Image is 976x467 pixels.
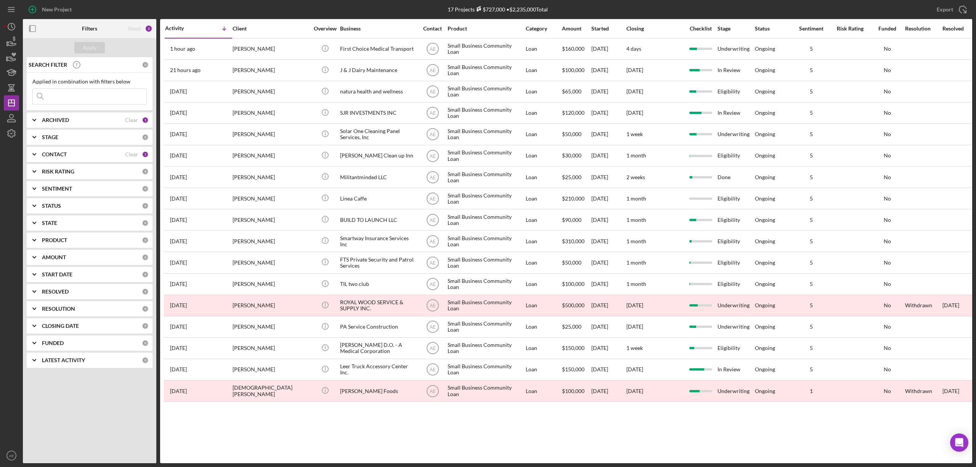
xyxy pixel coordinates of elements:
[448,146,524,166] div: Small Business Community Loan
[870,388,904,394] div: No
[233,124,309,144] div: [PERSON_NAME]
[429,282,435,287] text: AE
[448,231,524,251] div: Small Business Community Loan
[42,254,66,260] b: AMOUNT
[142,237,149,244] div: 0
[626,388,643,394] time: [DATE]
[526,103,561,123] div: Loan
[718,317,754,337] div: Underwriting
[718,167,754,187] div: Done
[42,2,72,17] div: New Project
[870,260,904,266] div: No
[718,359,754,380] div: In Review
[562,109,584,116] span: $120,000
[526,146,561,166] div: Loan
[448,317,524,337] div: Small Business Community Loan
[562,131,581,137] span: $50,000
[340,359,416,380] div: Leer Truck Accessory Center Inc.
[591,188,626,209] div: [DATE]
[429,367,435,372] text: AE
[170,238,187,244] time: 2025-08-22 23:12
[142,61,149,68] div: 0
[870,67,904,73] div: No
[591,103,626,123] div: [DATE]
[233,60,309,80] div: [PERSON_NAME]
[870,217,904,223] div: No
[170,196,187,202] time: 2025-08-27 16:06
[755,26,791,32] div: Status
[718,210,754,230] div: Eligibility
[870,366,904,372] div: No
[870,345,904,351] div: No
[340,103,416,123] div: SJR INVESTMENTS INC
[562,381,591,401] div: $100,000
[562,217,581,223] span: $90,000
[905,26,942,32] div: Resolution
[448,295,524,316] div: Small Business Community Loan
[448,167,524,187] div: Small Business Community Loan
[870,196,904,202] div: No
[591,274,626,294] div: [DATE]
[448,26,524,32] div: Product
[125,151,138,157] div: Clear
[626,131,643,137] time: 1 week
[145,25,152,32] div: 2
[591,359,626,380] div: [DATE]
[82,26,97,32] b: Filters
[429,132,435,137] text: AE
[74,42,105,53] button: Apply
[448,210,524,230] div: Small Business Community Loan
[526,317,561,337] div: Loan
[42,151,67,157] b: CONTACT
[562,345,584,351] span: $150,000
[755,217,775,223] div: Ongoing
[32,79,147,85] div: Applied in combination with filters below
[792,238,830,244] div: 5
[526,124,561,144] div: Loan
[684,26,717,32] div: Checklist
[718,188,754,209] div: Eligibility
[142,202,149,209] div: 0
[429,68,435,73] text: AE
[340,295,416,316] div: ROYAL WOOD SERVICE & SUPPLY INC.
[562,174,581,180] span: $25,000
[233,167,309,187] div: [PERSON_NAME]
[870,302,904,308] div: No
[755,260,775,266] div: Ongoing
[233,295,309,316] div: [PERSON_NAME]
[448,252,524,273] div: Small Business Community Loan
[170,88,187,95] time: 2025-09-03 22:12
[340,26,416,32] div: Business
[448,103,524,123] div: Small Business Community Loan
[429,324,435,330] text: AE
[142,288,149,295] div: 0
[591,210,626,230] div: [DATE]
[526,60,561,80] div: Loan
[718,60,754,80] div: In Review
[755,110,775,116] div: Ongoing
[718,124,754,144] div: Underwriting
[233,231,309,251] div: [PERSON_NAME]
[170,46,195,52] time: 2025-09-04 21:22
[626,345,643,351] time: 1 week
[340,274,416,294] div: TIL two club
[233,210,309,230] div: [PERSON_NAME]
[755,238,775,244] div: Ongoing
[755,174,775,180] div: Ongoing
[526,210,561,230] div: Loan
[626,26,684,32] div: Closing
[142,185,149,192] div: 0
[448,6,548,13] div: 17 Projects • $2,235,000 Total
[233,146,309,166] div: [PERSON_NAME]
[870,238,904,244] div: No
[870,152,904,159] div: No
[792,152,830,159] div: 5
[870,324,904,330] div: No
[429,217,435,223] text: AE
[870,281,904,287] div: No
[340,231,416,251] div: Smartway Insurance Services Inc
[170,260,187,266] time: 2025-08-22 20:20
[718,82,754,102] div: Eligibility
[792,26,830,32] div: Sentiment
[591,167,626,187] div: [DATE]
